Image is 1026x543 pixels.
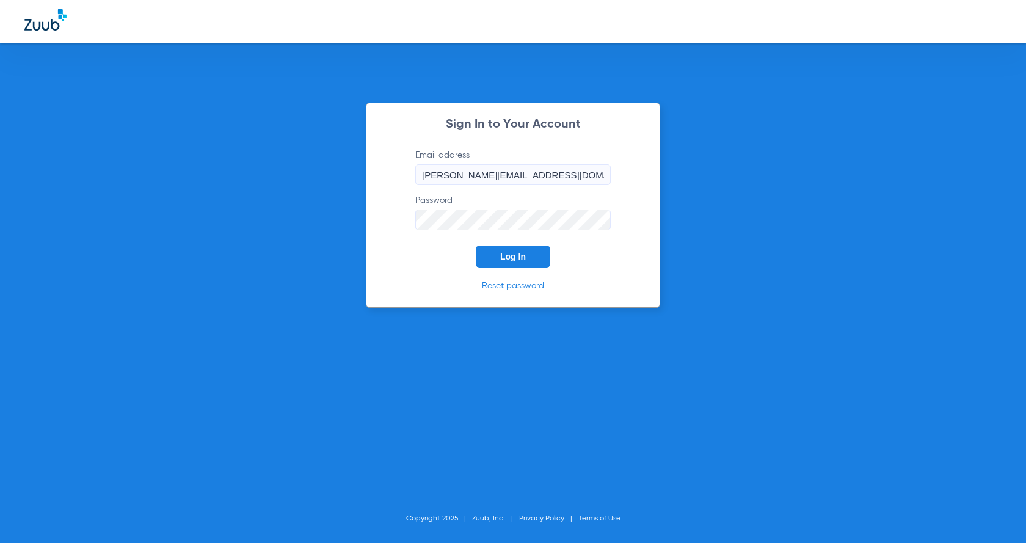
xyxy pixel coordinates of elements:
h2: Sign In to Your Account [397,118,629,131]
iframe: Chat Widget [965,484,1026,543]
input: Password [415,210,611,230]
img: Zuub Logo [24,9,67,31]
label: Password [415,194,611,230]
label: Email address [415,149,611,185]
span: Log In [500,252,526,261]
button: Log In [476,246,550,268]
li: Zuub, Inc. [472,512,519,525]
input: Email address [415,164,611,185]
a: Reset password [482,282,544,290]
a: Privacy Policy [519,515,564,522]
a: Terms of Use [578,515,620,522]
li: Copyright 2025 [406,512,472,525]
